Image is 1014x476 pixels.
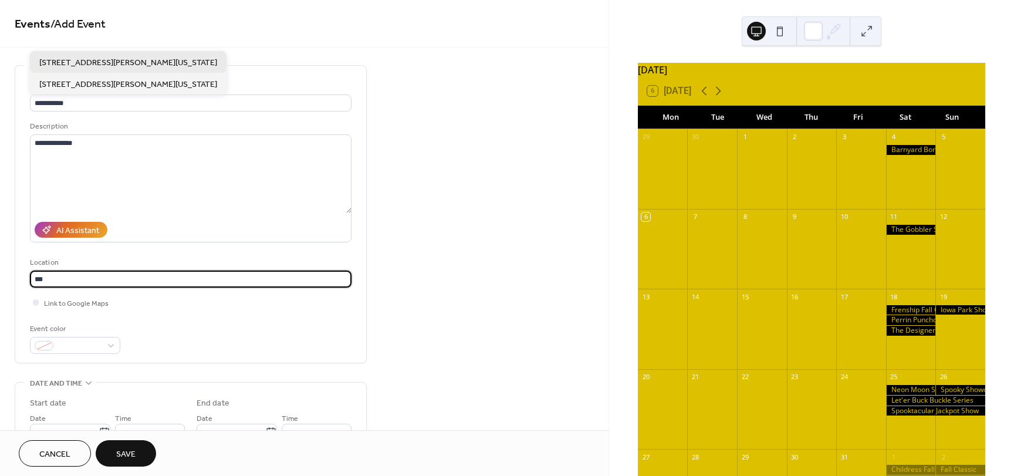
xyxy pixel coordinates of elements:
[840,133,849,141] div: 3
[890,133,898,141] div: 4
[939,133,948,141] div: 5
[886,305,936,315] div: Frenship Fall Classic
[30,256,349,269] div: Location
[741,106,788,129] div: Wed
[935,305,985,315] div: Iowa Park Showdown
[939,373,948,382] div: 26
[840,453,849,461] div: 31
[790,453,799,461] div: 30
[39,79,217,91] span: [STREET_ADDRESS][PERSON_NAME][US_STATE]
[790,212,799,221] div: 9
[939,453,948,461] div: 2
[935,465,985,475] div: Fall Classic
[939,292,948,301] div: 19
[647,106,694,129] div: Mon
[939,212,948,221] div: 12
[741,373,749,382] div: 22
[30,120,349,133] div: Description
[641,373,650,382] div: 20
[39,448,70,461] span: Cancel
[19,440,91,467] button: Cancel
[115,413,131,425] span: Time
[886,315,936,325] div: Perrin Punchout
[886,326,936,336] div: The Designer Showcase
[15,13,50,36] a: Events
[691,453,699,461] div: 28
[929,106,976,129] div: Sun
[890,453,898,461] div: 1
[282,413,298,425] span: Time
[197,413,212,425] span: Date
[691,373,699,382] div: 21
[890,212,898,221] div: 11
[886,145,936,155] div: Barnyard Bonanza
[641,133,650,141] div: 29
[641,453,650,461] div: 27
[641,212,650,221] div: 6
[691,212,699,221] div: 7
[790,292,799,301] div: 16
[886,396,985,406] div: Let'er Buck Buckle Series
[886,225,936,235] div: The Gobbler Showdown
[39,57,217,69] span: [STREET_ADDRESS][PERSON_NAME][US_STATE]
[788,106,835,129] div: Thu
[840,292,849,301] div: 17
[840,212,849,221] div: 10
[890,292,898,301] div: 18
[30,377,82,390] span: Date and time
[35,222,107,238] button: AI Assistant
[30,397,66,410] div: Start date
[790,373,799,382] div: 23
[116,448,136,461] span: Save
[30,413,46,425] span: Date
[741,133,749,141] div: 1
[790,133,799,141] div: 2
[741,292,749,301] div: 15
[691,292,699,301] div: 14
[96,440,156,467] button: Save
[886,385,936,395] div: Neon Moon Swine Show
[886,406,985,416] div: Spooktacular Jackpot Show
[30,323,118,335] div: Event color
[886,465,936,475] div: Childress Fall Brawl
[840,373,849,382] div: 24
[641,292,650,301] div: 13
[935,385,985,395] div: Spooky Showdown
[50,13,106,36] span: / Add Event
[694,106,741,129] div: Tue
[882,106,929,129] div: Sat
[197,397,229,410] div: End date
[835,106,882,129] div: Fri
[638,63,985,77] div: [DATE]
[741,453,749,461] div: 29
[691,133,699,141] div: 30
[741,212,749,221] div: 8
[890,373,898,382] div: 25
[56,225,99,237] div: AI Assistant
[44,298,109,310] span: Link to Google Maps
